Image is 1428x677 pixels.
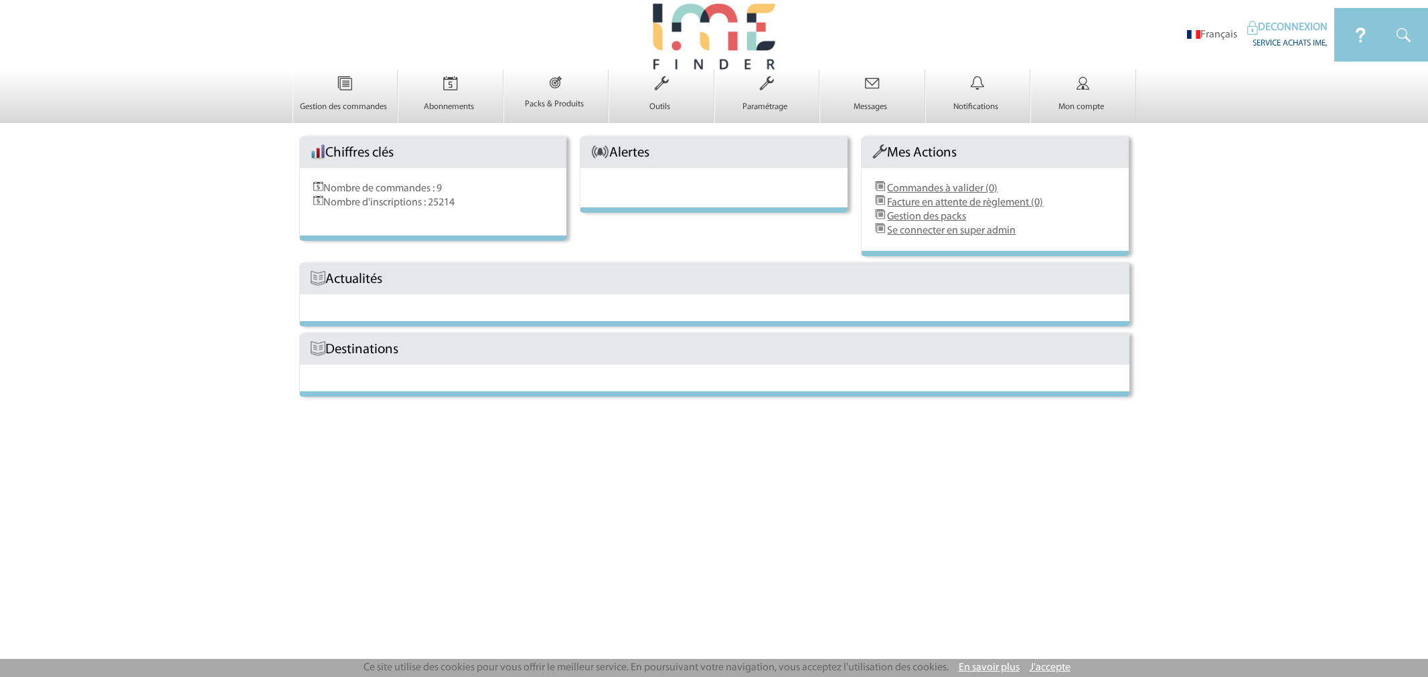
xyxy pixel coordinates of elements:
img: DemandeDeDevis.png [875,209,885,219]
p: Messages [820,102,921,112]
a: Notifications [926,90,1030,112]
img: IDEAL Meetings & Events [1387,8,1428,62]
img: Packs & Produits [530,70,582,95]
img: Livre.png [311,341,325,356]
a: Commandes à valider (0) [887,183,998,194]
img: DemandeDeDevis.png [875,181,885,191]
div: Chiffres clés [300,137,567,168]
li: Français [1187,29,1237,41]
a: En savoir plus [959,662,1020,673]
img: Evenements.png [313,181,323,191]
a: Packs & Produits [504,87,609,110]
a: DECONNEXION [1247,22,1328,33]
img: IDEAL Meetings & Events [1247,21,1258,35]
img: DemandeDeDevis.png [875,223,885,233]
p: Paramétrage [715,102,816,112]
p: Packs & Produits [504,99,605,110]
img: Outils.png [872,144,887,159]
a: Se connecter en super admin [887,225,1016,236]
p: Outils [609,102,710,112]
img: histo.png [311,144,325,159]
div: Actualités [300,264,1129,294]
p: Gestion des commandes [293,102,394,112]
p: Notifications [926,102,1027,112]
div: SERVICE ACHATS IME, [1247,35,1328,49]
span: Ce site utilise des cookies pour vous offrir le meilleur service. En poursuivant votre navigation... [364,662,949,673]
img: DemandeDeDevis.png [875,195,885,205]
img: Evenements.png [313,195,323,205]
img: Abonnements [423,70,478,98]
a: J'accepte [1030,662,1070,673]
div: Alertes [580,137,848,168]
a: Messages [820,90,925,112]
a: Abonnements [398,90,503,112]
a: Mon compte [1031,90,1135,112]
img: Gestion des commandes [317,70,372,98]
img: Livre.png [311,271,325,286]
img: Notifications [950,70,1005,98]
p: Abonnements [398,102,499,112]
div: Nombre de commandes : 9 Nombre d'inscriptions : 25214 [300,168,567,235]
img: Outils [634,70,689,98]
a: Gestion des packs [887,211,966,222]
a: Paramétrage [715,90,819,112]
p: Mon compte [1031,102,1132,112]
img: fr [1187,30,1200,39]
a: Facture en attente de règlement (0) [887,197,1043,208]
img: AlerteAccueil.png [591,144,609,159]
div: Mes Actions [862,137,1129,168]
img: Mon compte [1056,70,1111,98]
img: IDEAL Meetings & Events [1334,8,1387,62]
div: Destinations [300,334,1129,365]
img: Paramétrage [739,70,794,98]
img: Messages [845,70,900,98]
a: Outils [609,90,714,112]
a: Gestion des commandes [293,90,398,112]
